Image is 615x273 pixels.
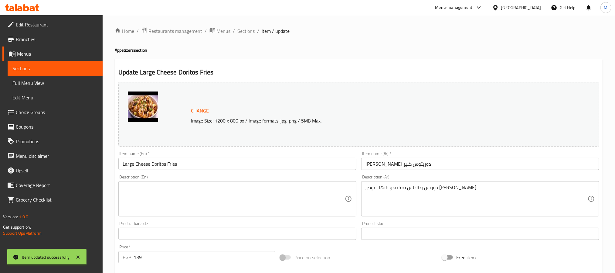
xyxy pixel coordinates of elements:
[2,149,103,163] a: Menu disclaimer
[3,213,18,221] span: Version:
[8,76,103,90] a: Full Menu View
[2,192,103,207] a: Grocery Checklist
[12,79,98,87] span: Full Menu View
[17,50,98,57] span: Menus
[16,167,98,174] span: Upsell
[361,228,599,240] input: Please enter product sku
[16,123,98,130] span: Coupons
[8,61,103,76] a: Sections
[2,178,103,192] a: Coverage Report
[118,228,356,240] input: Please enter product barcode
[118,68,599,77] h2: Update Large Cheese Doritos Fries
[2,17,103,32] a: Edit Restaurant
[189,105,212,117] button: Change
[16,36,98,43] span: Branches
[257,27,260,35] li: /
[294,254,330,261] span: Price on selection
[189,117,535,124] p: Image Size: 1200 x 800 px / Image formats: jpg, png / 5MB Max.
[2,119,103,134] a: Coupons
[2,134,103,149] a: Promotions
[8,90,103,105] a: Edit Menu
[435,4,473,11] div: Menu-management
[137,27,139,35] li: /
[262,27,290,35] span: item / update
[16,109,98,116] span: Choice Groups
[22,254,70,261] div: Item updated successfully
[16,138,98,145] span: Promotions
[16,181,98,189] span: Coverage Report
[2,47,103,61] a: Menus
[141,27,202,35] a: Restaurants management
[217,27,231,35] span: Menus
[501,4,541,11] div: [GEOGRAPHIC_DATA]
[115,27,603,35] nav: breadcrumb
[238,27,255,35] a: Sections
[128,92,158,122] img: Fries_cheese_doritos_larg638955956844959950.jpg
[2,163,103,178] a: Upsell
[115,47,603,53] h4: Appetizers section
[148,27,202,35] span: Restaurants management
[3,223,31,231] span: Get support on:
[191,106,209,115] span: Change
[134,251,275,263] input: Please enter price
[457,254,476,261] span: Free item
[209,27,231,35] a: Menus
[604,4,608,11] span: M
[12,94,98,101] span: Edit Menu
[12,65,98,72] span: Sections
[365,185,588,213] textarea: دورتس بطاطس مقلية وعليها صوص [PERSON_NAME]
[233,27,235,35] li: /
[118,158,356,170] input: Enter name En
[2,105,103,119] a: Choice Groups
[16,152,98,160] span: Menu disclaimer
[361,158,599,170] input: Enter name Ar
[123,254,131,261] p: EGP
[3,229,42,237] a: Support.OpsPlatform
[2,32,103,47] a: Branches
[115,27,134,35] a: Home
[16,196,98,203] span: Grocery Checklist
[16,21,98,28] span: Edit Restaurant
[205,27,207,35] li: /
[19,213,28,221] span: 1.0.0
